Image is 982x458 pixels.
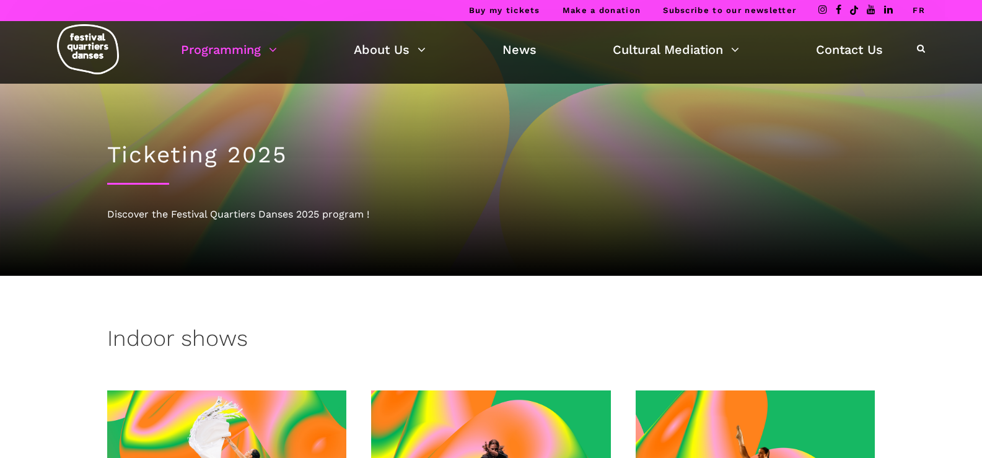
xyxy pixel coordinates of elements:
img: logo-fqd-med [57,24,119,74]
a: Buy my tickets [469,6,540,15]
a: Make a donation [563,6,641,15]
h1: Ticketing 2025 [107,141,875,169]
a: FR [913,6,925,15]
h3: Indoor shows [107,325,248,356]
div: Discover the Festival Quartiers Danses 2025 program ! [107,206,875,222]
a: About Us [354,39,426,60]
a: Subscribe to our newsletter [663,6,796,15]
a: Programming [181,39,277,60]
a: Cultural Mediation [613,39,739,60]
a: Contact Us [816,39,883,60]
a: News [502,39,537,60]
